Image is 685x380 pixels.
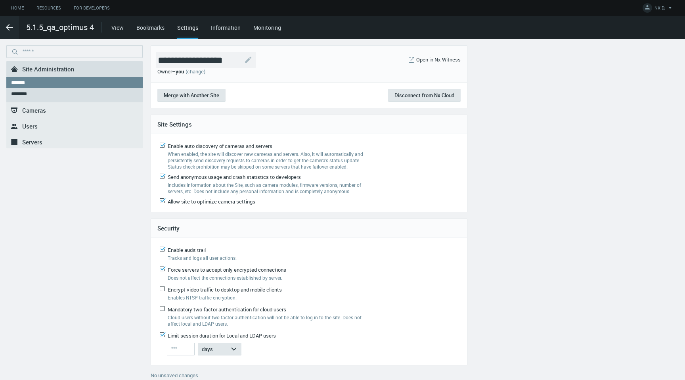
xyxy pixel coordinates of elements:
span: Force servers to accept only encrypted connections [168,266,286,273]
span: Owner [157,68,172,75]
label: Tracks and logs all user actions. [168,255,364,261]
span: Enable auto discovery of cameras and servers [168,142,272,150]
a: Information [211,24,241,31]
div: Settings [177,23,198,39]
span: Send anonymous usage and crash statistics to developers [168,173,301,180]
span: you [176,68,184,75]
span: days [202,345,213,353]
button: days [198,343,241,355]
span: Servers [22,138,42,146]
span: Cameras [22,106,46,114]
a: Monitoring [253,24,281,31]
span: 5.1.5_qa_optimus 4 [26,21,94,33]
span: Mandatory two-factor authentication for cloud users [168,306,286,313]
a: For Developers [67,3,116,13]
a: Home [5,3,30,13]
button: Disconnect from Nx Cloud [388,89,461,102]
label: Includes information about the Site, such as camera modules, firmware versions, number of servers... [168,182,370,194]
span: Cloud users without two-factor authentication will not be able to log in to the site. Does not af... [168,314,362,327]
span: Users [22,122,38,130]
label: When enabled, the site will discover new cameras and servers. Also, it will automatically and per... [168,151,370,170]
span: Enable audit trail [168,246,206,253]
a: Resources [30,3,67,13]
span: Limit session duration for Local and LDAP users [168,332,276,339]
a: (change) [186,68,205,75]
span: NX D. [654,5,665,14]
span: – [172,68,176,75]
a: View [111,24,124,31]
span: Allow site to optimize camera settings [168,198,255,205]
button: Merge with Another Site [157,89,226,102]
a: Bookmarks [136,24,165,31]
a: Open in Nx Witness [416,56,461,64]
h4: Site Settings [157,121,461,128]
span: Enables RTSP traffic encryption. [168,294,237,301]
span: Encrypt video traffic to desktop and mobile clients [168,286,282,293]
span: Merge with Another Site [164,92,219,99]
span: Site Administration [22,65,75,73]
span: Does not affect the connections established by server. [168,274,282,281]
h4: Security [157,225,461,232]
